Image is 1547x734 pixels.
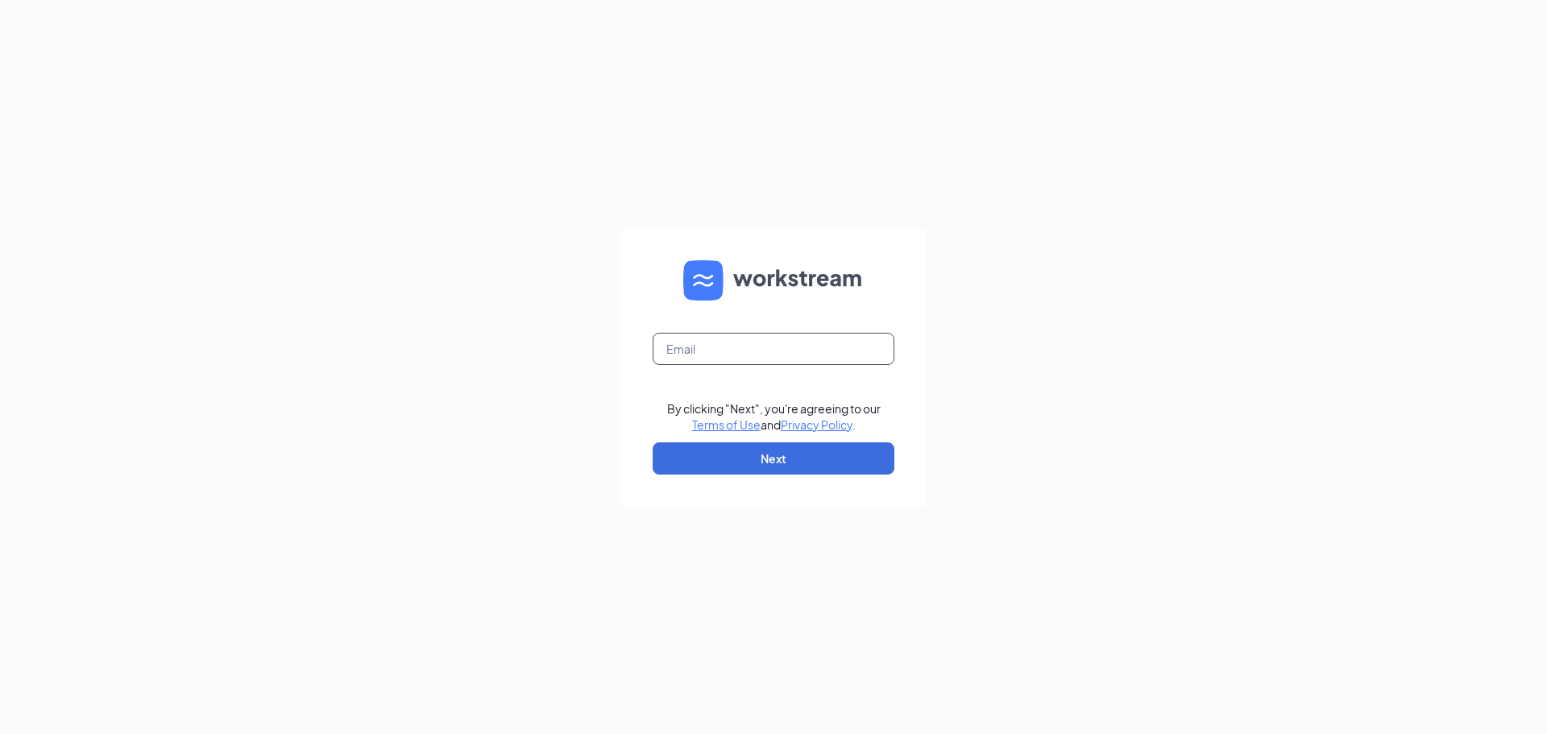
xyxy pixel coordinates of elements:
[692,417,761,432] a: Terms of Use
[667,400,881,433] div: By clicking "Next", you're agreeing to our and .
[653,333,894,365] input: Email
[653,442,894,475] button: Next
[683,260,864,301] img: WS logo and Workstream text
[781,417,852,432] a: Privacy Policy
